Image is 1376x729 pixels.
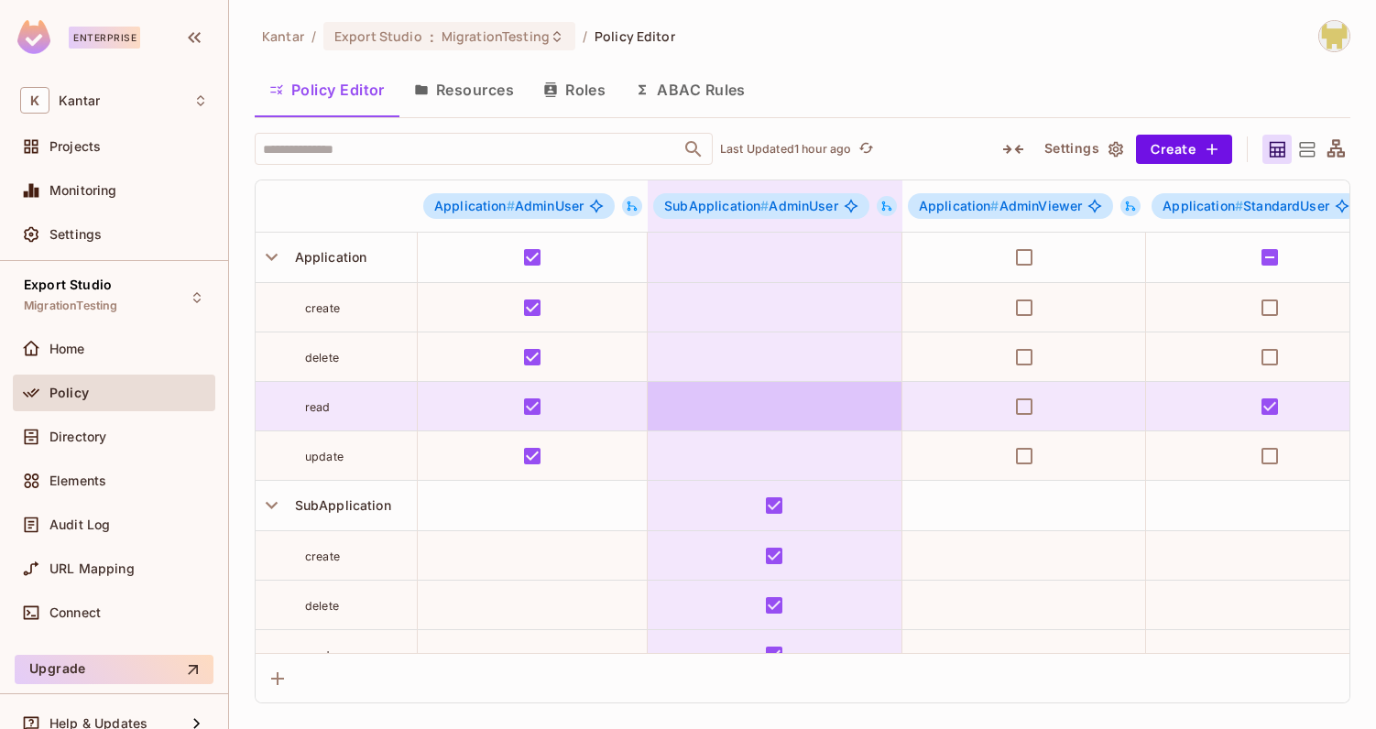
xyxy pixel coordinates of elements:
span: Home [49,342,85,356]
img: Girishankar.VP@kantar.com [1319,21,1349,51]
span: create [305,549,340,563]
span: Application#AdminViewer [908,193,1113,219]
span: K [20,87,49,114]
span: AdminViewer [919,199,1082,213]
span: delete [305,351,339,364]
span: # [1235,198,1243,213]
span: the active workspace [262,27,304,45]
span: Directory [49,430,106,444]
span: Elements [49,473,106,488]
span: Audit Log [49,517,110,532]
span: URL Mapping [49,561,135,576]
button: Create [1136,135,1232,164]
li: / [583,27,587,45]
img: SReyMgAAAABJRU5ErkJggg== [17,20,50,54]
span: Projects [49,139,101,154]
span: read [305,648,331,662]
span: Application#StandardUser [1152,193,1360,219]
button: Roles [529,67,620,113]
button: Settings [1037,135,1129,164]
span: StandardUser [1163,199,1329,213]
p: Last Updated 1 hour ago [720,142,851,157]
span: read [305,400,331,414]
li: / [311,27,316,45]
span: Export Studio [24,277,112,292]
span: Workspace: Kantar [59,93,100,108]
span: # [990,198,999,213]
span: : [429,29,435,44]
span: Application [288,249,367,265]
span: Click to refresh data [851,138,877,160]
span: AdminUser [434,199,584,213]
span: # [507,198,515,213]
span: MigrationTesting [442,27,550,45]
span: refresh [858,140,874,158]
span: AdminUser [664,199,838,213]
span: delete [305,599,339,613]
span: Application#AdminUser [423,193,615,219]
button: Upgrade [15,655,213,684]
div: Enterprise [69,27,140,49]
span: Policy Editor [595,27,675,45]
span: Application [434,198,515,213]
span: MigrationTesting [24,299,117,313]
button: refresh [855,138,877,160]
span: Monitoring [49,183,117,198]
span: SubApplication [288,497,391,513]
span: # [760,198,769,213]
span: Settings [49,227,102,242]
span: Application [919,198,999,213]
span: Policy [49,386,89,400]
button: ABAC Rules [620,67,760,113]
span: SubApplication [664,198,769,213]
button: Resources [399,67,529,113]
span: create [305,301,340,315]
span: Connect [49,605,101,620]
span: Export Studio [334,27,422,45]
span: SubApplication#AdminUser [653,193,869,219]
button: Policy Editor [255,67,399,113]
button: Open [681,136,706,162]
span: update [305,450,344,463]
span: Application [1163,198,1243,213]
